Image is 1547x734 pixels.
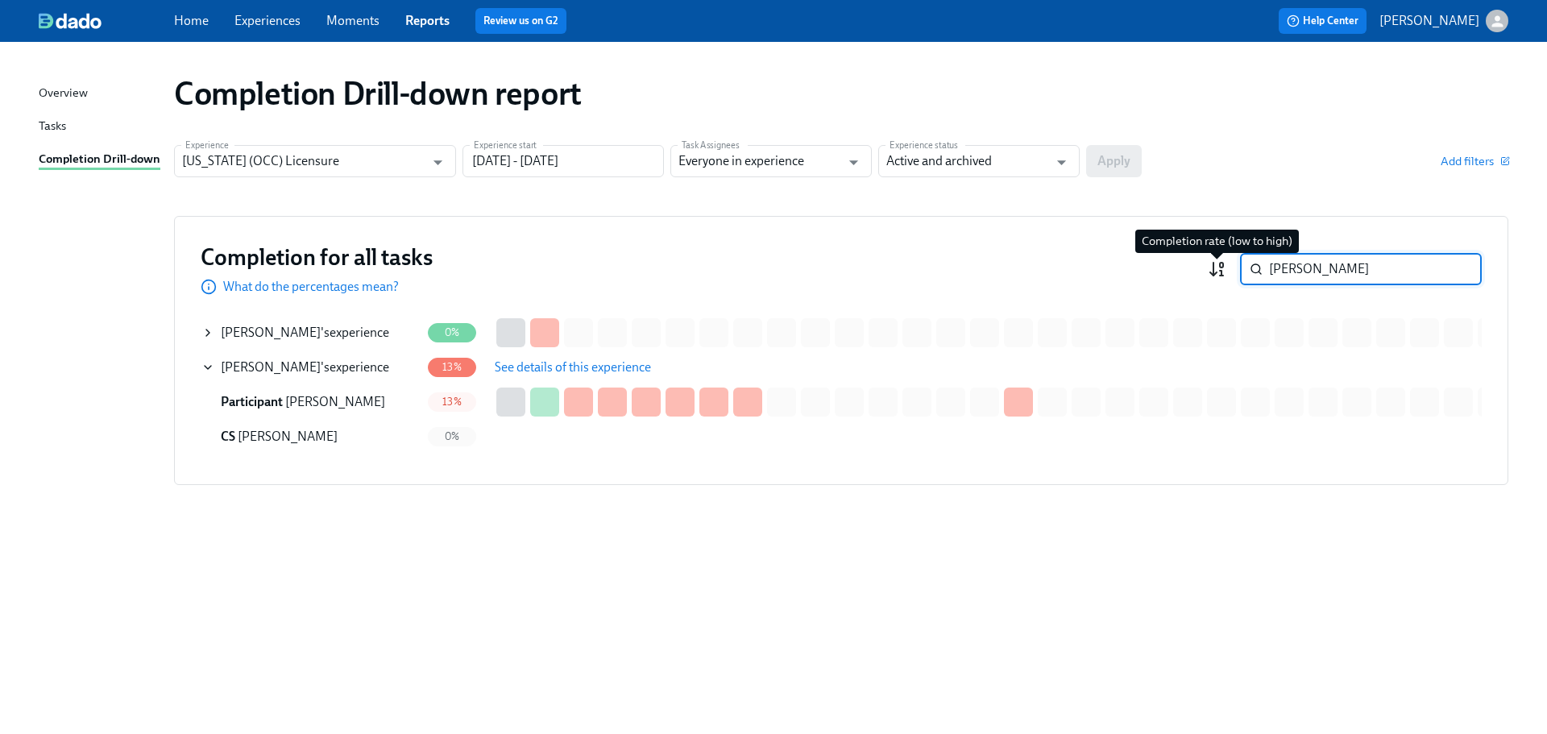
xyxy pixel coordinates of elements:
[1379,10,1508,32] button: [PERSON_NAME]
[483,13,558,29] a: Review us on G2
[435,430,469,442] span: 0%
[238,429,338,444] span: [PERSON_NAME]
[483,351,662,384] button: See details of this experience
[1379,12,1479,30] p: [PERSON_NAME]
[326,13,379,28] a: Moments
[221,429,235,444] span: Credentialing Specialist
[201,421,421,453] div: CS [PERSON_NAME]
[221,359,321,375] span: [PERSON_NAME]
[841,150,866,175] button: Open
[234,13,301,28] a: Experiences
[39,150,161,170] a: Completion Drill-down
[221,359,389,376] div: 's experience
[223,278,399,296] p: What do the percentages mean?
[1279,8,1367,34] button: Help Center
[495,359,651,375] span: See details of this experience
[39,13,174,29] a: dado
[475,8,566,34] button: Review us on G2
[201,317,421,349] div: [PERSON_NAME]'sexperience
[39,84,88,104] div: Overview
[1269,253,1482,285] input: Search by name
[433,361,471,373] span: 13%
[201,243,433,272] h3: Completion for all tasks
[435,326,469,338] span: 0%
[201,386,421,418] div: Participant [PERSON_NAME]
[201,351,421,384] div: [PERSON_NAME]'sexperience
[221,394,283,409] span: Participant
[1287,13,1358,29] span: Help Center
[39,13,102,29] img: dado
[39,150,160,170] div: Completion Drill-down
[405,13,450,28] a: Reports
[221,325,321,340] span: [PERSON_NAME]
[1441,153,1508,169] button: Add filters
[425,150,450,175] button: Open
[39,117,161,137] a: Tasks
[174,13,209,28] a: Home
[221,324,389,342] div: 's experience
[39,117,66,137] div: Tasks
[285,394,385,409] span: [PERSON_NAME]
[39,84,161,104] a: Overview
[174,74,582,113] h1: Completion Drill-down report
[1049,150,1074,175] button: Open
[433,396,471,408] span: 13%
